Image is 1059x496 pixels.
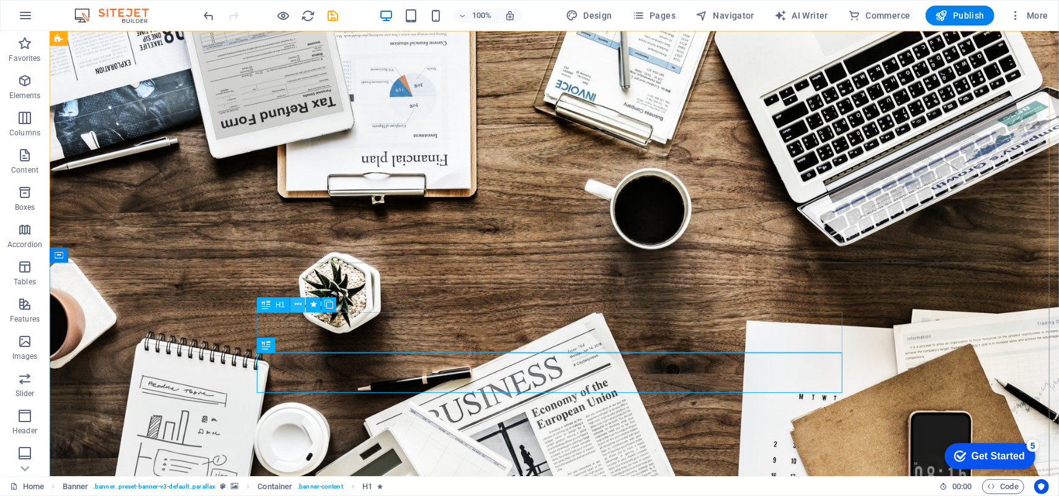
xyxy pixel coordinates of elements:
[14,277,36,287] p: Tables
[302,9,316,23] i: Reload page
[936,9,985,22] span: Publish
[11,165,38,175] p: Content
[988,479,1019,494] span: Code
[1004,6,1053,25] button: More
[63,479,89,494] span: Click to select. Double-click to edit
[202,9,217,23] i: Undo: Change colors (Ctrl+Z)
[504,10,516,21] i: On resize automatically adjust zoom level to fit chosen device.
[326,9,341,23] i: Save (Ctrl+S)
[690,6,759,25] button: Navigator
[34,14,87,25] div: Get Started
[220,483,226,490] i: This element is a customizable preset
[769,6,833,25] button: AI Writer
[301,8,316,23] button: reload
[9,128,40,138] p: Columns
[843,6,916,25] button: Commerce
[627,6,681,25] button: Pages
[63,479,383,494] nav: breadcrumb
[326,8,341,23] button: save
[926,6,994,25] button: Publish
[561,6,617,25] button: Design
[961,482,963,491] span: :
[10,479,44,494] a: Click to cancel selection. Double-click to open Pages
[275,301,285,309] span: H1
[297,479,342,494] span: . banner-content
[632,9,676,22] span: Pages
[12,426,37,436] p: Header
[7,240,42,250] p: Accordion
[276,8,291,23] button: Click here to leave preview mode and continue editing
[472,8,492,23] h6: 100%
[202,8,217,23] button: undo
[71,8,164,23] img: Editor Logo
[231,483,238,490] i: This element contains a background
[9,53,40,63] p: Favorites
[1009,9,1048,22] span: More
[952,479,972,494] span: 00 00
[982,479,1024,494] button: Code
[16,389,35,399] p: Slider
[93,479,215,494] span: . banner .preset-banner-v3-default .parallax
[1034,479,1049,494] button: Usercentrics
[12,351,38,361] p: Images
[939,479,972,494] h6: Session time
[15,202,35,212] p: Boxes
[566,9,612,22] span: Design
[10,314,40,324] p: Features
[89,2,101,15] div: 5
[7,6,97,32] div: Get Started 5 items remaining, 0% complete
[774,9,828,22] span: AI Writer
[561,6,617,25] div: Design (Ctrl+Alt+Y)
[848,9,911,22] span: Commerce
[695,9,754,22] span: Navigator
[362,479,372,494] span: Click to select. Double-click to edit
[9,91,41,101] p: Elements
[377,483,383,490] i: Element contains an animation
[257,479,292,494] span: Click to select. Double-click to edit
[454,8,498,23] button: 100%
